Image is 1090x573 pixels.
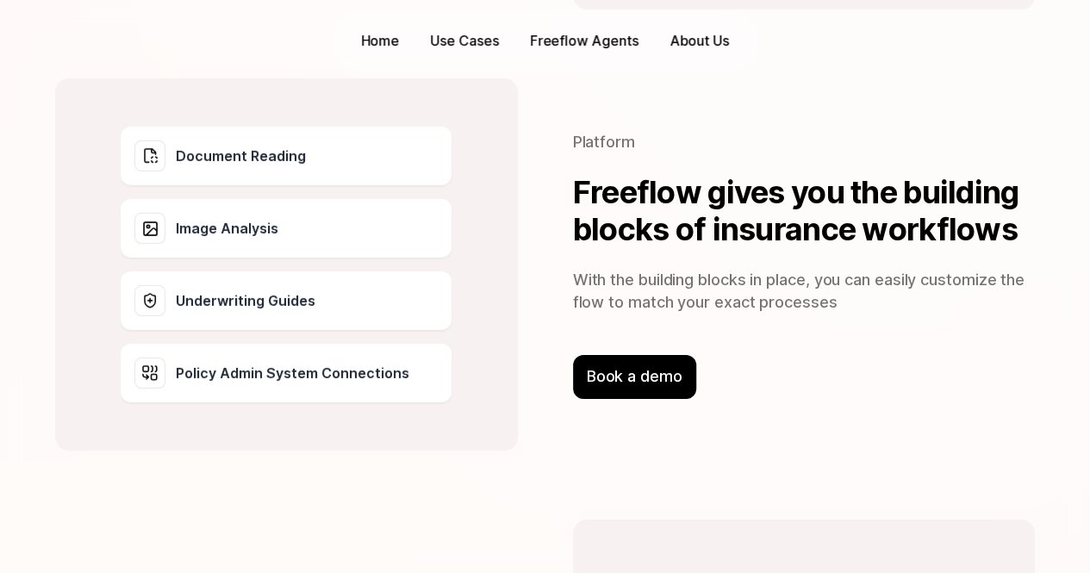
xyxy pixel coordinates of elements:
div: Book a demo [573,355,696,398]
a: Freeflow Agents [521,28,647,54]
p: Freeflow Agents [530,31,638,51]
p: Use Cases [431,31,499,51]
h2: Freeflow gives you the building blocks of insurance workflows [573,174,1036,248]
p: Home [361,31,400,51]
p: Book a demo [587,365,682,388]
p: Image Analysis [176,218,278,239]
p: About Us [670,31,729,51]
p: Platform [573,131,1036,153]
a: About Us [661,28,738,54]
button: Use Cases [422,28,508,54]
p: With the building blocks in place, you can easily customize the flow to match your exact processes [573,269,1036,314]
p: Underwriting Guides [176,290,315,311]
p: Policy Admin System Connections [176,363,409,383]
p: Document Reading [176,146,306,166]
